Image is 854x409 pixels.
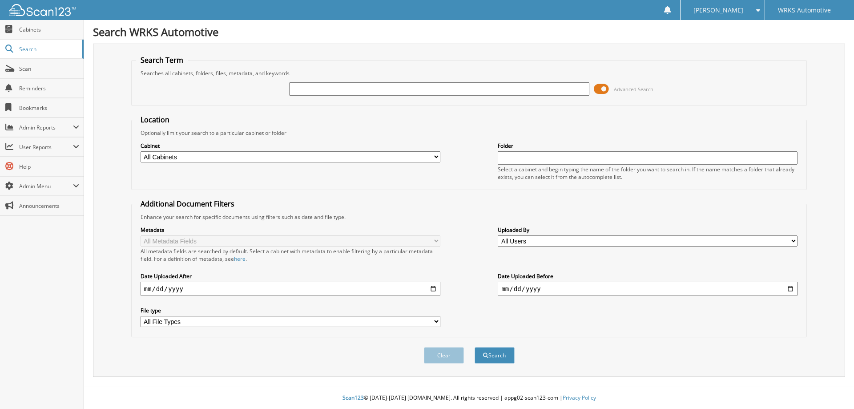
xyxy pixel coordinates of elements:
legend: Search Term [136,55,188,65]
span: Admin Reports [19,124,73,131]
div: Optionally limit your search to a particular cabinet or folder [136,129,802,137]
label: Folder [498,142,798,150]
legend: Location [136,115,174,125]
div: Searches all cabinets, folders, files, metadata, and keywords [136,69,802,77]
span: Scan123 [342,394,364,401]
legend: Additional Document Filters [136,199,239,209]
span: Scan [19,65,79,73]
label: Uploaded By [498,226,798,234]
span: Advanced Search [614,86,653,93]
a: Privacy Policy [563,394,596,401]
div: Enhance your search for specific documents using filters such as date and file type. [136,213,802,221]
span: User Reports [19,143,73,151]
span: [PERSON_NAME] [693,8,743,13]
span: Reminders [19,85,79,92]
span: Bookmarks [19,104,79,112]
div: Select a cabinet and begin typing the name of the folder you want to search in. If the name match... [498,166,798,181]
img: scan123-logo-white.svg [9,4,76,16]
input: start [141,282,440,296]
span: Help [19,163,79,170]
label: Metadata [141,226,440,234]
span: Cabinets [19,26,79,33]
div: © [DATE]-[DATE] [DOMAIN_NAME]. All rights reserved | appg02-scan123-com | [84,387,854,409]
span: WRKS Automotive [778,8,831,13]
span: Announcements [19,202,79,210]
button: Search [475,347,515,364]
h1: Search WRKS Automotive [93,24,845,39]
span: Admin Menu [19,182,73,190]
label: Date Uploaded Before [498,272,798,280]
label: File type [141,307,440,314]
span: Search [19,45,78,53]
div: All metadata fields are searched by default. Select a cabinet with metadata to enable filtering b... [141,247,440,263]
label: Date Uploaded After [141,272,440,280]
label: Cabinet [141,142,440,150]
input: end [498,282,798,296]
a: here [234,255,246,263]
button: Clear [424,347,464,364]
